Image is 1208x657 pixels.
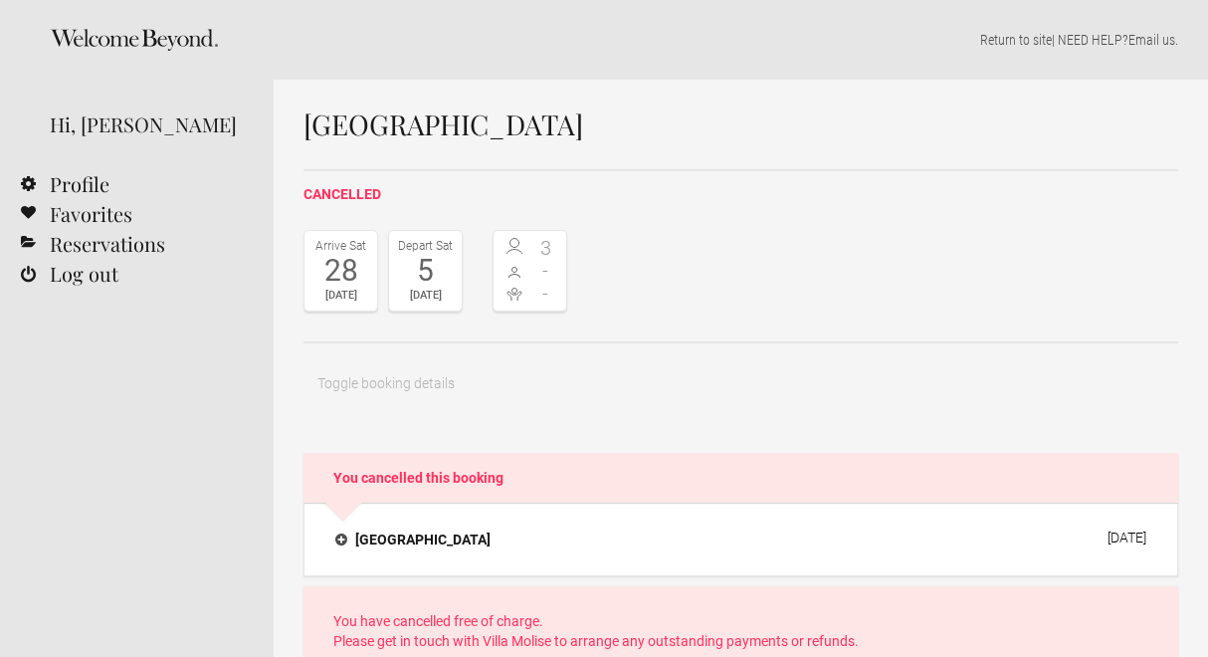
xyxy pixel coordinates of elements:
h1: [GEOGRAPHIC_DATA] [303,109,1178,139]
a: Email us [1128,32,1175,48]
div: Hi, [PERSON_NAME] [50,109,244,139]
div: 28 [309,256,372,286]
span: - [530,284,562,304]
p: Please get in touch with Villa Molise to arrange any outstanding payments or refunds. [333,611,1148,651]
button: Toggle booking details [303,363,469,403]
div: Arrive Sat [309,236,372,256]
h2: You cancelled this booking [303,453,1178,503]
div: 5 [394,256,457,286]
div: [DATE] [1107,530,1146,546]
div: [DATE] [309,286,372,306]
div: Depart Sat [394,236,457,256]
p: | NEED HELP? . [303,30,1178,50]
span: 3 [530,238,562,258]
button: [GEOGRAPHIC_DATA] [DATE] [319,519,1162,560]
div: [DATE] [394,286,457,306]
h2: cancelled [303,184,1178,205]
span: - [530,261,562,281]
h4: [GEOGRAPHIC_DATA] [335,530,491,549]
span: You have cancelled free of charge. [333,613,543,629]
a: Return to site [980,32,1052,48]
